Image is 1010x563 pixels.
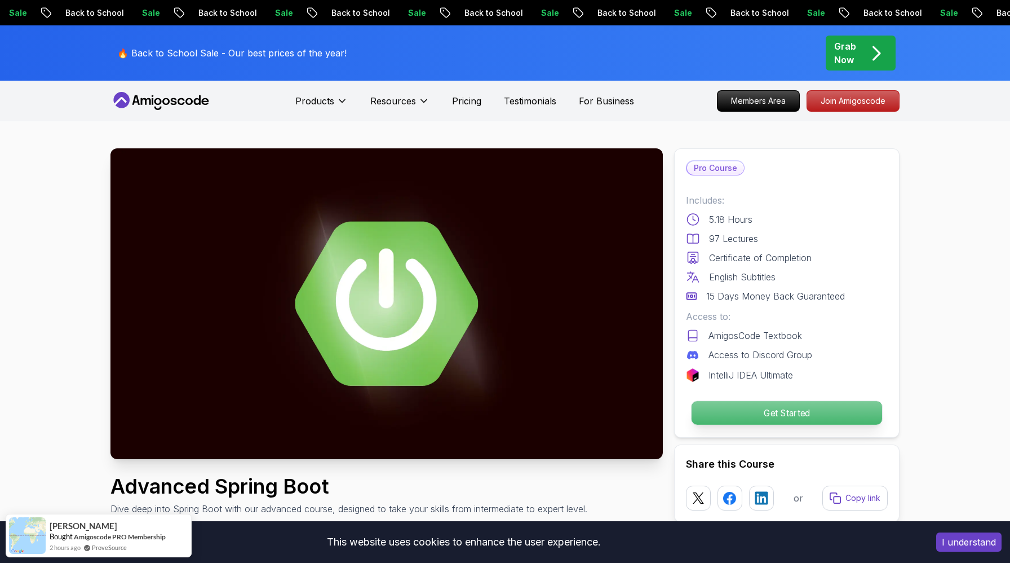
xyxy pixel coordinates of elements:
a: For Business [579,94,634,108]
button: Copy link [822,486,888,511]
p: Products [295,94,334,108]
p: Sale [657,7,693,19]
p: Grab Now [834,39,856,67]
span: Bought [50,532,73,541]
h2: Share this Course [686,456,888,472]
p: Access to Discord Group [708,348,812,362]
p: Sale [125,7,161,19]
p: 15 Days Money Back Guaranteed [706,289,845,303]
p: English Subtitles [709,270,776,284]
p: Access to: [686,310,888,323]
p: Certificate of Completion [709,251,812,265]
a: Members Area [717,90,800,112]
p: Sale [391,7,427,19]
a: ProveSource [92,543,127,552]
p: Back to School [713,7,790,19]
p: Back to School [181,7,258,19]
p: Members Area [717,91,799,111]
div: This website uses cookies to enhance the user experience. [8,530,919,555]
p: Pro Course [687,161,744,175]
span: 2 hours ago [50,543,81,552]
p: Sale [923,7,959,19]
p: 5.18 Hours [709,213,752,226]
p: Get Started [692,401,882,425]
a: Join Amigoscode [807,90,900,112]
img: advanced-spring-boot_thumbnail [110,148,663,459]
p: Copy link [845,492,880,504]
p: Resources [370,94,416,108]
a: Amigoscode PRO Membership [74,533,166,541]
p: 🔥 Back to School Sale - Our best prices of the year! [117,46,347,60]
p: Dive deep into Spring Boot with our advanced course, designed to take your skills from intermedia... [110,502,587,516]
p: Back to School [447,7,524,19]
a: Testimonials [504,94,556,108]
p: Back to School [48,7,125,19]
img: provesource social proof notification image [9,517,46,554]
button: Resources [370,94,429,117]
p: 97 Lectures [709,232,758,245]
p: Includes: [686,193,888,207]
p: or [794,491,803,505]
p: Back to School [314,7,391,19]
p: Sale [524,7,560,19]
h1: Advanced Spring Boot [110,475,587,498]
p: IntelliJ IDEA Ultimate [708,368,793,382]
p: Sale [790,7,826,19]
img: jetbrains logo [686,368,699,382]
p: Join Amigoscode [807,91,899,111]
button: Accept cookies [936,533,1002,552]
button: Get Started [691,401,883,425]
span: [PERSON_NAME] [50,521,117,531]
p: Back to School [846,7,923,19]
p: Back to School [580,7,657,19]
button: Products [295,94,348,117]
p: Sale [258,7,294,19]
p: AmigosCode Textbook [708,329,802,342]
a: Pricing [452,94,481,108]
